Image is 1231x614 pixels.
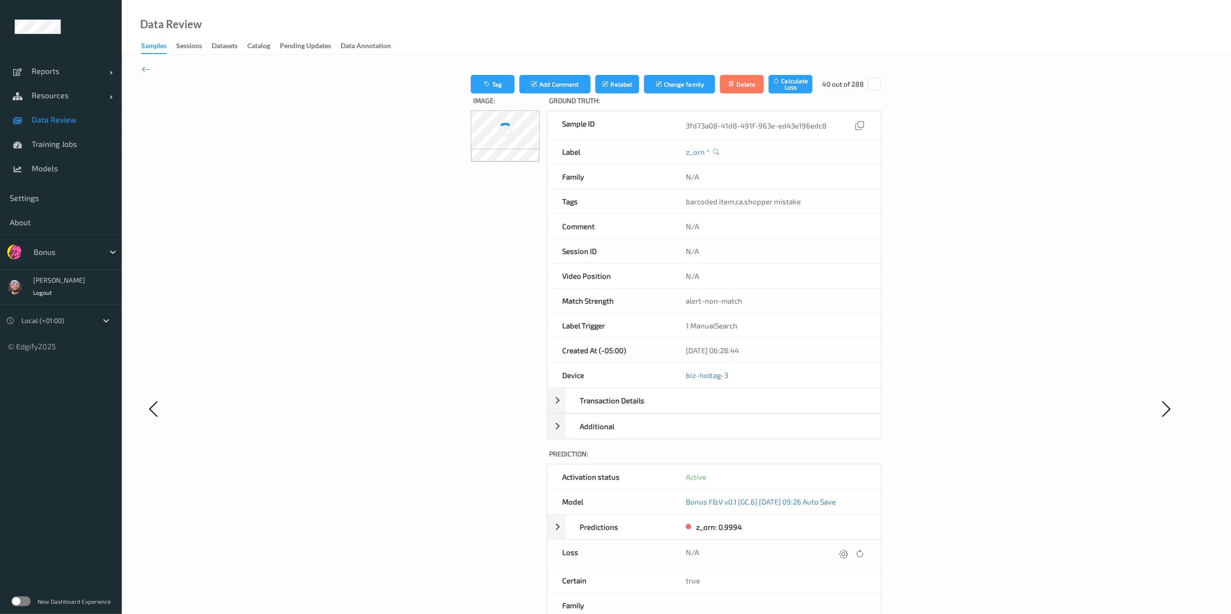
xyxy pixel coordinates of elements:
div: Transaction Details [547,388,881,413]
span: , , [686,197,801,206]
label: Prediction: [547,447,882,464]
div: Samples [141,41,166,54]
button: Relabel [595,75,639,93]
a: Data Annotation [341,39,401,53]
div: Loss [548,540,671,568]
div: alert-non-match [671,289,881,313]
div: true [671,568,881,593]
div: Tags [548,189,671,214]
div: Sample ID [548,111,671,139]
label: Image: [471,93,540,110]
div: 1 ManualSearch [671,313,881,338]
a: z_orn * [686,147,710,157]
div: Family [548,164,671,189]
div: Created At (-05:00) [548,338,671,362]
div: Model [548,489,671,514]
div: Predictions [565,515,682,539]
div: Video Position [548,264,671,288]
div: Certain [548,568,671,593]
div: Label Trigger [548,313,671,338]
button: Delete [720,75,764,93]
div: Comment [548,214,671,238]
div: N/A [671,239,881,263]
div: Transaction Details [565,388,682,413]
div: Match Strength [548,289,671,313]
div: Datasets [212,41,238,53]
a: Sessions [176,39,212,53]
a: Bonus F&V v0.1 [GC.6] [DATE] 09:26 Auto Save [686,497,836,506]
div: Activation status [548,465,671,489]
div: z_orn: 0.9994 [696,522,742,532]
span: shopper mistake [744,197,801,206]
div: N/A [671,164,881,189]
button: Calculate Loss [769,75,812,93]
div: Additional [565,414,682,438]
div: Active [686,472,866,482]
div: 3fd73a08-41d8-491f-963e-ed43e196edc8 [686,119,866,132]
a: Datasets [212,39,247,53]
span: ca [735,197,743,206]
a: Catalog [247,39,280,53]
label: Ground Truth : [547,93,882,110]
div: Additional [547,414,881,439]
div: N/A [671,264,881,288]
a: biz-holtag-3 [686,371,728,379]
a: Samples [141,39,176,54]
div: Label [548,140,671,164]
div: Data Annotation [341,41,391,53]
div: Predictionsz_orn: 0.9994 [547,514,881,540]
a: Pending Updates [280,39,341,53]
div: Data Review [140,19,202,29]
div: Sessions [176,41,202,53]
div: Pending Updates [280,41,331,53]
div: Catalog [247,41,270,53]
div: [DATE] 06:28:44 [671,338,881,362]
span: barcoded item [686,197,734,206]
div: N/A [671,214,881,238]
div: Session ID [548,239,671,263]
div: Device [548,363,671,387]
div: N/A [686,547,866,560]
button: Change family [644,75,715,93]
div: 40 out of 288 [822,79,864,89]
button: Add Comment [519,75,590,93]
button: Tag [471,75,514,93]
